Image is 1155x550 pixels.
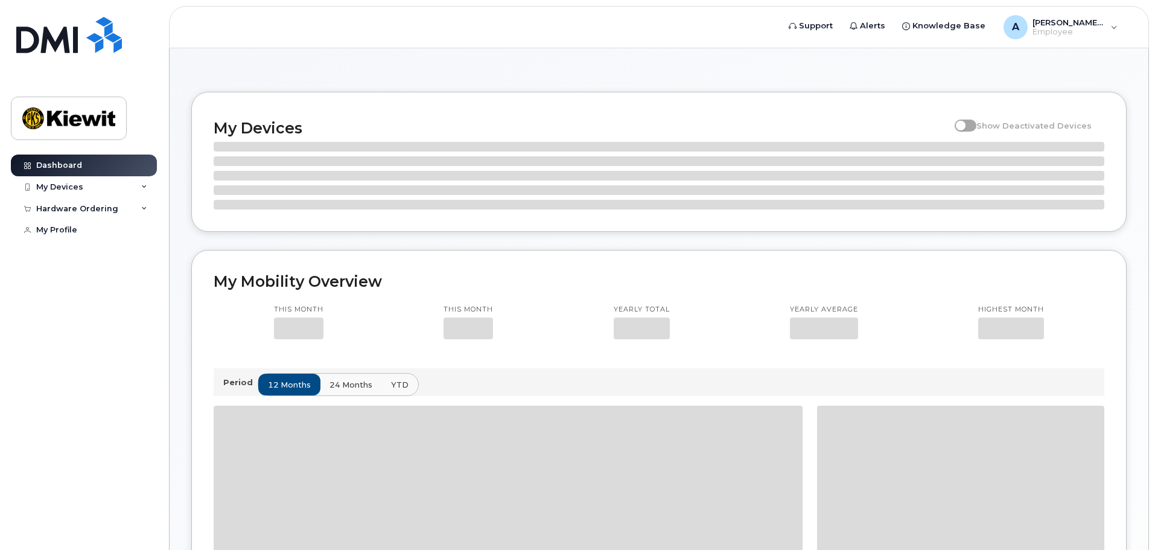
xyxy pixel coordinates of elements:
p: This month [274,305,323,315]
p: Period [223,377,258,388]
h2: My Mobility Overview [214,272,1104,290]
p: This month [444,305,493,315]
p: Yearly average [790,305,858,315]
span: Show Deactivated Devices [976,121,1092,130]
input: Show Deactivated Devices [955,114,964,124]
p: Highest month [978,305,1044,315]
span: 24 months [329,379,372,391]
h2: My Devices [214,119,949,137]
p: Yearly total [614,305,670,315]
span: YTD [391,379,409,391]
